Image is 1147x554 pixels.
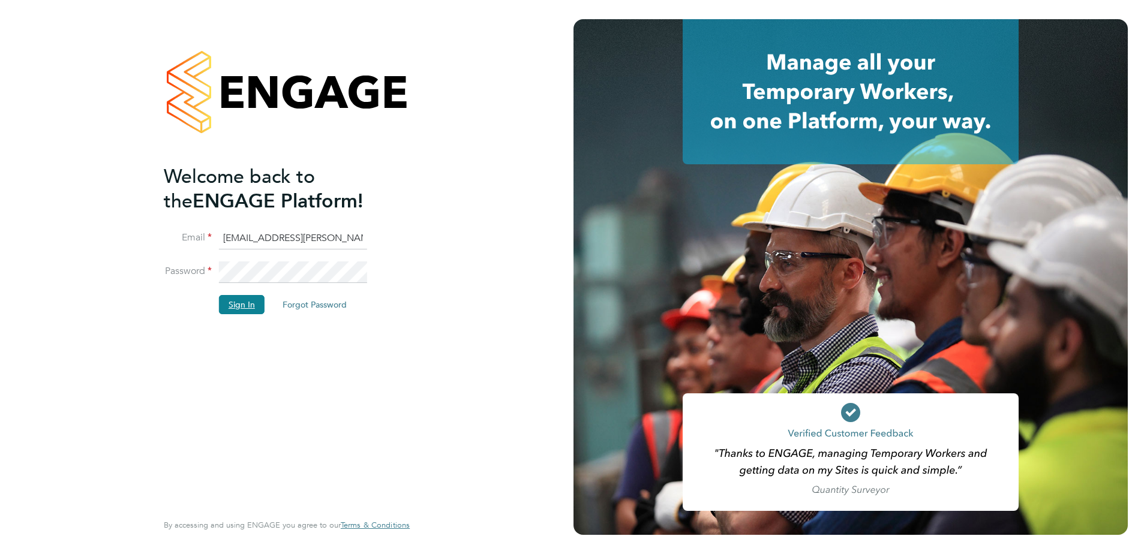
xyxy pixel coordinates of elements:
[219,228,367,249] input: Enter your work email...
[164,520,410,530] span: By accessing and using ENGAGE you agree to our
[341,520,410,530] span: Terms & Conditions
[164,265,212,278] label: Password
[341,520,410,530] a: Terms & Conditions
[164,164,398,213] h2: ENGAGE Platform!
[164,165,315,213] span: Welcome back to the
[273,295,356,314] button: Forgot Password
[219,295,265,314] button: Sign In
[164,231,212,244] label: Email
